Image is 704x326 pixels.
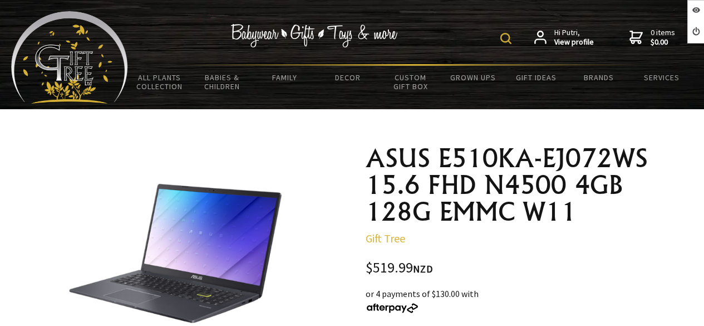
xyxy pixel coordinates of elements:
a: Hi Putri,View profile [534,28,594,47]
strong: $0.00 [651,37,675,47]
a: Babies & Children [191,66,254,98]
div: or 4 payments of $130.00 with [366,287,691,314]
span: Hi Putri, [554,28,594,47]
a: Custom Gift Box [379,66,442,98]
strong: View profile [554,37,594,47]
a: Gift Tree [366,231,405,245]
img: Babyware - Gifts - Toys and more... [11,11,128,104]
img: Babywear - Gifts - Toys & more [231,24,398,47]
img: product search [500,33,511,44]
a: Family [254,66,317,89]
a: All Plants Collection [128,66,191,98]
a: Decor [316,66,379,89]
a: Grown Ups [442,66,505,89]
img: Afterpay [366,303,419,313]
a: Brands [567,66,630,89]
a: Services [630,66,693,89]
a: 0 items$0.00 [629,28,675,47]
div: $519.99 [366,261,691,276]
a: Gift Ideas [505,66,568,89]
span: 0 items [651,27,675,47]
h1: ASUS E510KA-EJ072WS 15.6 FHD N4500 4GB 128G EMMC W11 [366,145,691,225]
span: NZD [413,262,433,275]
